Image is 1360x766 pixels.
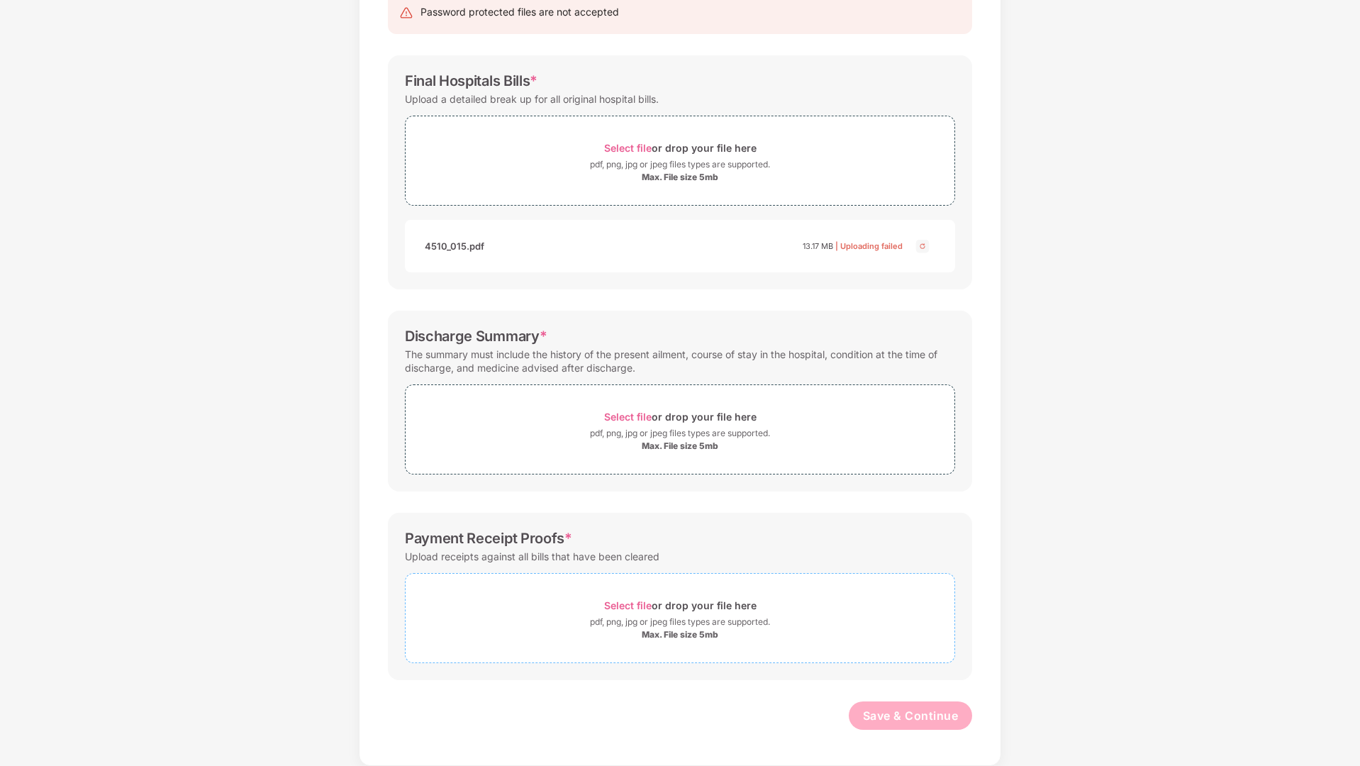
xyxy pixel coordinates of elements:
span: | Uploading failed [835,241,903,251]
div: Discharge Summary [405,328,547,345]
div: Final Hospitals Bills [405,72,537,89]
span: 13.17 MB [803,241,833,251]
span: Select fileor drop your file herepdf, png, jpg or jpeg files types are supported.Max. File size 5mb [406,396,954,463]
div: pdf, png, jpg or jpeg files types are supported. [590,426,770,440]
span: Select file [604,142,652,154]
div: or drop your file here [604,407,757,426]
div: Max. File size 5mb [642,172,718,183]
div: or drop your file here [604,138,757,157]
div: 4510_015.pdf [425,234,484,258]
div: Upload a detailed break up for all original hospital bills. [405,89,659,109]
span: Select fileor drop your file herepdf, png, jpg or jpeg files types are supported.Max. File size 5mb [406,127,954,194]
button: Save & Continue [849,701,973,730]
span: Select fileor drop your file herepdf, png, jpg or jpeg files types are supported.Max. File size 5mb [406,584,954,652]
div: The summary must include the history of the present ailment, course of stay in the hospital, cond... [405,345,955,377]
span: Select file [604,599,652,611]
div: pdf, png, jpg or jpeg files types are supported. [590,157,770,172]
img: svg+xml;base64,PHN2ZyBpZD0iQ3Jvc3MtMjR4MjQiIHhtbG5zPSJodHRwOi8vd3d3LnczLm9yZy8yMDAwL3N2ZyIgd2lkdG... [914,238,931,255]
div: Max. File size 5mb [642,629,718,640]
div: Payment Receipt Proofs [405,530,572,547]
img: svg+xml;base64,PHN2ZyB4bWxucz0iaHR0cDovL3d3dy53My5vcmcvMjAwMC9zdmciIHdpZHRoPSIyNCIgaGVpZ2h0PSIyNC... [399,6,413,20]
div: Max. File size 5mb [642,440,718,452]
div: Password protected files are not accepted [420,4,619,20]
div: or drop your file here [604,596,757,615]
span: Select file [604,411,652,423]
div: pdf, png, jpg or jpeg files types are supported. [590,615,770,629]
div: Upload receipts against all bills that have been cleared [405,547,659,566]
